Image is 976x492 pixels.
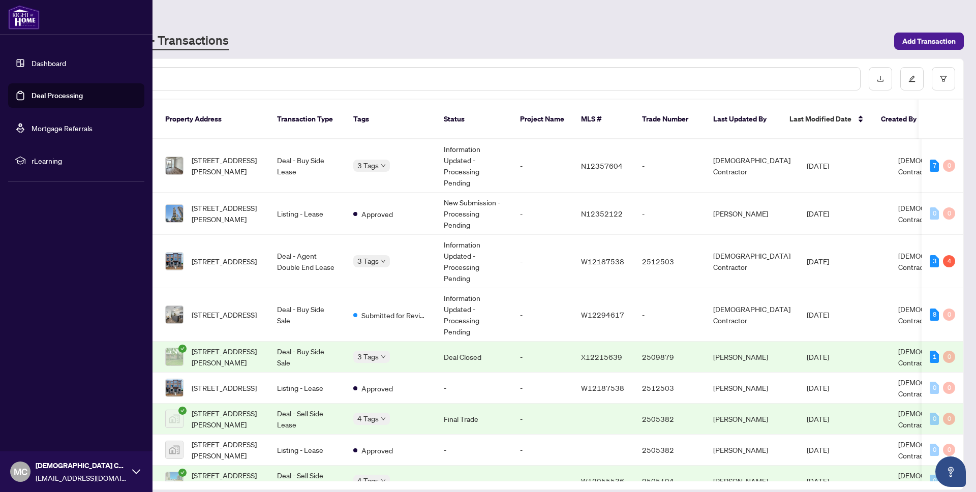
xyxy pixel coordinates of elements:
[192,346,261,368] span: [STREET_ADDRESS][PERSON_NAME]
[908,75,916,82] span: edit
[940,75,947,82] span: filter
[898,203,975,224] span: [DEMOGRAPHIC_DATA] Contractor
[705,100,781,139] th: Last Updated By
[634,288,705,342] td: -
[14,465,27,479] span: MC
[512,288,573,342] td: -
[269,288,345,342] td: Deal - Buy Side Sale
[357,351,379,362] span: 3 Tags
[807,414,829,423] span: [DATE]
[269,373,345,404] td: Listing - Lease
[269,404,345,435] td: Deal - Sell Side Lease
[898,409,975,429] span: [DEMOGRAPHIC_DATA] Contractor
[436,435,512,466] td: -
[345,100,436,139] th: Tags
[869,67,892,90] button: download
[512,373,573,404] td: -
[166,410,183,427] img: thumbnail-img
[357,160,379,171] span: 3 Tags
[166,253,183,270] img: thumbnail-img
[705,193,799,235] td: [PERSON_NAME]
[930,444,939,456] div: 0
[807,161,829,170] span: [DATE]
[705,235,799,288] td: [DEMOGRAPHIC_DATA] Contractor
[32,155,137,166] span: rLearning
[381,259,386,264] span: down
[166,472,183,489] img: thumbnail-img
[512,100,573,139] th: Project Name
[873,100,934,139] th: Created By
[192,202,261,225] span: [STREET_ADDRESS][PERSON_NAME]
[166,348,183,365] img: thumbnail-img
[192,155,261,177] span: [STREET_ADDRESS][PERSON_NAME]
[807,257,829,266] span: [DATE]
[898,440,975,460] span: [DEMOGRAPHIC_DATA] Contractor
[807,352,829,361] span: [DATE]
[269,100,345,139] th: Transaction Type
[943,351,955,363] div: 0
[269,435,345,466] td: Listing - Lease
[943,255,955,267] div: 4
[381,478,386,483] span: down
[192,256,257,267] span: [STREET_ADDRESS]
[930,413,939,425] div: 0
[902,33,956,49] span: Add Transaction
[166,441,183,458] img: thumbnail-img
[357,413,379,424] span: 4 Tags
[634,404,705,435] td: 2505382
[705,288,799,342] td: [DEMOGRAPHIC_DATA] Contractor
[581,383,624,392] span: W12187538
[269,235,345,288] td: Deal - Agent Double End Lease
[877,75,884,82] span: download
[898,304,975,325] span: [DEMOGRAPHIC_DATA] Contractor
[269,193,345,235] td: Listing - Lease
[898,378,975,398] span: [DEMOGRAPHIC_DATA] Contractor
[512,404,573,435] td: -
[32,124,93,133] a: Mortgage Referrals
[32,91,83,100] a: Deal Processing
[166,379,183,396] img: thumbnail-img
[930,160,939,172] div: 7
[36,460,127,471] span: [DEMOGRAPHIC_DATA] Contractor
[381,163,386,168] span: down
[436,373,512,404] td: -
[512,435,573,466] td: -
[781,100,873,139] th: Last Modified Date
[436,342,512,373] td: Deal Closed
[436,100,512,139] th: Status
[807,476,829,485] span: [DATE]
[930,207,939,220] div: 0
[943,382,955,394] div: 0
[634,435,705,466] td: 2505382
[935,456,966,487] button: Open asap
[581,257,624,266] span: W12187538
[894,33,964,50] button: Add Transaction
[178,469,187,477] span: check-circle
[898,156,975,176] span: [DEMOGRAPHIC_DATA] Contractor
[512,235,573,288] td: -
[705,404,799,435] td: [PERSON_NAME]
[512,139,573,193] td: -
[166,306,183,323] img: thumbnail-img
[36,472,127,483] span: [EMAIL_ADDRESS][DOMAIN_NAME]
[573,100,634,139] th: MLS #
[361,310,428,321] span: Submitted for Review
[943,160,955,172] div: 0
[357,255,379,267] span: 3 Tags
[512,342,573,373] td: -
[157,100,269,139] th: Property Address
[943,413,955,425] div: 0
[192,439,261,461] span: [STREET_ADDRESS][PERSON_NAME]
[192,382,257,393] span: [STREET_ADDRESS]
[269,342,345,373] td: Deal - Buy Side Sale
[930,382,939,394] div: 0
[192,309,257,320] span: [STREET_ADDRESS]
[357,475,379,486] span: 4 Tags
[705,435,799,466] td: [PERSON_NAME]
[634,193,705,235] td: -
[581,209,623,218] span: N12352122
[634,373,705,404] td: 2512503
[705,342,799,373] td: [PERSON_NAME]
[705,373,799,404] td: [PERSON_NAME]
[807,445,829,454] span: [DATE]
